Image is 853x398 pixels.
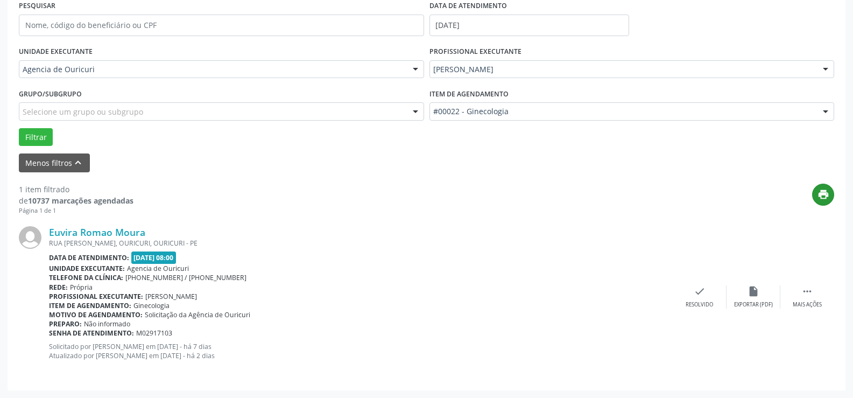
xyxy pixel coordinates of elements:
[145,310,250,319] span: Solicitação da Agência de Ouricuri
[49,226,145,238] a: Euvira Romao Moura
[694,285,706,297] i: check
[49,273,123,282] b: Telefone da clínica:
[433,64,813,75] span: [PERSON_NAME]
[686,301,713,309] div: Resolvido
[49,301,131,310] b: Item de agendamento:
[49,253,129,262] b: Data de atendimento:
[19,86,82,102] label: Grupo/Subgrupo
[19,15,424,36] input: Nome, código do beneficiário ou CPF
[429,86,509,102] label: Item de agendamento
[145,292,197,301] span: [PERSON_NAME]
[429,15,629,36] input: Selecione um intervalo
[84,319,130,329] span: Não informado
[817,188,829,200] i: print
[49,329,134,338] b: Senha de atendimento:
[748,285,759,297] i: insert_drive_file
[429,44,521,60] label: PROFISSIONAL EXECUTANTE
[19,128,53,146] button: Filtrar
[133,301,170,310] span: Ginecologia
[19,184,133,195] div: 1 item filtrado
[19,153,90,172] button: Menos filtroskeyboard_arrow_up
[72,157,84,169] i: keyboard_arrow_up
[49,319,82,329] b: Preparo:
[127,264,189,273] span: Agencia de Ouricuri
[28,195,133,206] strong: 10737 marcações agendadas
[734,301,773,309] div: Exportar (PDF)
[49,292,143,301] b: Profissional executante:
[812,184,834,206] button: print
[136,329,172,338] span: M02917103
[70,283,93,292] span: Própria
[49,239,673,248] div: RUA [PERSON_NAME], OURICURI, OURICURI - PE
[23,106,143,117] span: Selecione um grupo ou subgrupo
[19,206,133,215] div: Página 1 de 1
[23,64,402,75] span: Agencia de Ouricuri
[125,273,246,282] span: [PHONE_NUMBER] / [PHONE_NUMBER]
[19,44,93,60] label: UNIDADE EXECUTANTE
[19,195,133,206] div: de
[49,283,68,292] b: Rede:
[49,342,673,360] p: Solicitado por [PERSON_NAME] em [DATE] - há 7 dias Atualizado por [PERSON_NAME] em [DATE] - há 2 ...
[19,226,41,249] img: img
[801,285,813,297] i: 
[49,264,125,273] b: Unidade executante:
[49,310,143,319] b: Motivo de agendamento:
[131,252,177,264] span: [DATE] 08:00
[433,106,813,117] span: #00022 - Ginecologia
[793,301,822,309] div: Mais ações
